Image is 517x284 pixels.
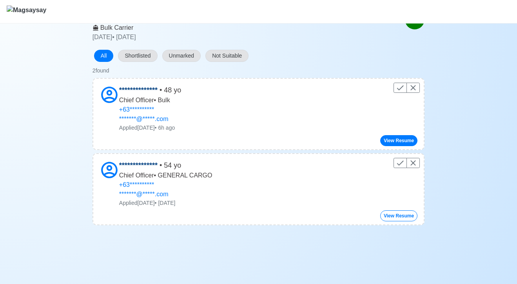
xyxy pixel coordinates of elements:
[93,33,354,42] p: [DATE] • [DATE]
[119,160,212,171] p: • 54 yo
[118,50,157,62] button: Shortlisted
[119,96,181,105] p: Chief Officer • Bulk
[7,5,46,20] img: Magsaysay
[162,50,201,62] button: Unmarked
[394,158,420,168] div: Control
[93,23,354,33] p: Bulk Carrier
[94,50,114,62] button: All
[6,0,47,23] button: Magsaysay
[380,135,417,146] button: View Resume
[394,83,420,93] div: Control
[380,210,417,221] button: View Resume
[119,199,212,207] p: Applied [DATE] • [DATE]
[119,171,212,180] p: Chief Officer • GENERAL CARGO
[93,67,109,75] div: 2 found
[119,85,181,96] p: • 48 yo
[205,50,249,62] button: Not Suitable
[119,124,181,132] p: Applied [DATE] • 6h ago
